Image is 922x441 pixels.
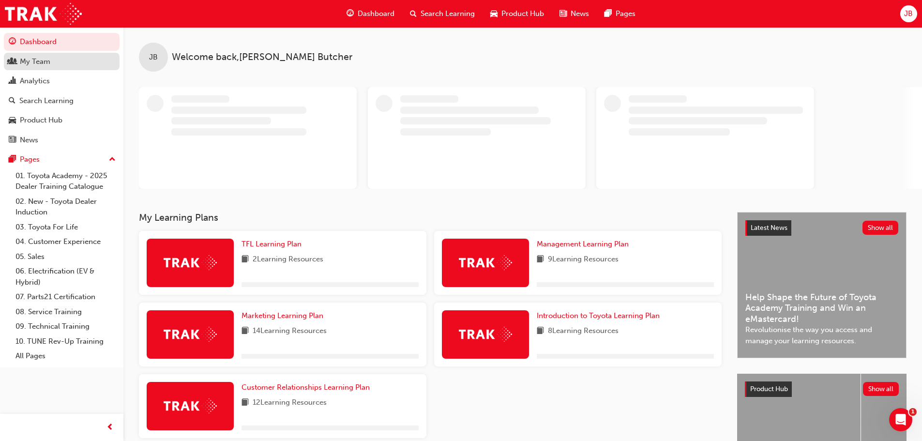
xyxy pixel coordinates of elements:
[242,254,249,266] span: book-icon
[12,194,120,220] a: 02. New - Toyota Dealer Induction
[242,240,302,248] span: TFL Learning Plan
[548,254,619,266] span: 9 Learning Resources
[745,220,898,236] a: Latest NewsShow all
[909,408,917,416] span: 1
[900,5,917,22] button: JB
[605,8,612,20] span: pages-icon
[4,151,120,168] button: Pages
[571,8,589,19] span: News
[4,111,120,129] a: Product Hub
[242,311,323,320] span: Marketing Learning Plan
[537,310,664,321] a: Introduction to Toyota Learning Plan
[737,212,907,358] a: Latest NewsShow allHelp Shape the Future of Toyota Academy Training and Win an eMastercard!Revolu...
[862,221,899,235] button: Show all
[889,408,912,431] iframe: Intercom live chat
[109,153,116,166] span: up-icon
[410,8,417,20] span: search-icon
[242,239,305,250] a: TFL Learning Plan
[20,154,40,165] div: Pages
[242,325,249,337] span: book-icon
[19,95,74,106] div: Search Learning
[745,292,898,325] span: Help Shape the Future of Toyota Academy Training and Win an eMastercard!
[459,255,512,270] img: Trak
[12,168,120,194] a: 01. Toyota Academy - 2025 Dealer Training Catalogue
[242,383,370,392] span: Customer Relationships Learning Plan
[20,135,38,146] div: News
[347,8,354,20] span: guage-icon
[253,254,323,266] span: 2 Learning Resources
[242,397,249,409] span: book-icon
[559,8,567,20] span: news-icon
[5,3,82,25] img: Trak
[149,52,158,63] span: JB
[552,4,597,24] a: news-iconNews
[339,4,402,24] a: guage-iconDashboard
[537,311,660,320] span: Introduction to Toyota Learning Plan
[4,31,120,151] button: DashboardMy TeamAnalyticsSearch LearningProduct HubNews
[12,349,120,364] a: All Pages
[537,240,629,248] span: Management Learning Plan
[4,72,120,90] a: Analytics
[9,58,16,66] span: people-icon
[12,264,120,289] a: 06. Electrification (EV & Hybrid)
[537,325,544,337] span: book-icon
[12,249,120,264] a: 05. Sales
[9,155,16,164] span: pages-icon
[751,224,787,232] span: Latest News
[537,254,544,266] span: book-icon
[242,310,327,321] a: Marketing Learning Plan
[402,4,483,24] a: search-iconSearch Learning
[597,4,643,24] a: pages-iconPages
[164,398,217,413] img: Trak
[483,4,552,24] a: car-iconProduct Hub
[12,304,120,319] a: 08. Service Training
[20,115,62,126] div: Product Hub
[4,131,120,149] a: News
[12,234,120,249] a: 04. Customer Experience
[421,8,475,19] span: Search Learning
[9,97,15,106] span: search-icon
[12,220,120,235] a: 03. Toyota For Life
[537,239,633,250] a: Management Learning Plan
[863,382,899,396] button: Show all
[9,136,16,145] span: news-icon
[12,319,120,334] a: 09. Technical Training
[139,212,722,223] h3: My Learning Plans
[501,8,544,19] span: Product Hub
[106,422,114,434] span: prev-icon
[164,255,217,270] img: Trak
[745,324,898,346] span: Revolutionise the way you access and manage your learning resources.
[745,381,899,397] a: Product HubShow all
[616,8,635,19] span: Pages
[9,38,16,46] span: guage-icon
[9,116,16,125] span: car-icon
[12,289,120,304] a: 07. Parts21 Certification
[172,52,352,63] span: Welcome back , [PERSON_NAME] Butcher
[242,382,374,393] a: Customer Relationships Learning Plan
[548,325,619,337] span: 8 Learning Resources
[490,8,498,20] span: car-icon
[904,8,913,19] span: JB
[20,76,50,87] div: Analytics
[164,327,217,342] img: Trak
[358,8,394,19] span: Dashboard
[20,56,50,67] div: My Team
[4,33,120,51] a: Dashboard
[253,397,327,409] span: 12 Learning Resources
[459,327,512,342] img: Trak
[750,385,788,393] span: Product Hub
[12,334,120,349] a: 10. TUNE Rev-Up Training
[4,53,120,71] a: My Team
[253,325,327,337] span: 14 Learning Resources
[4,92,120,110] a: Search Learning
[9,77,16,86] span: chart-icon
